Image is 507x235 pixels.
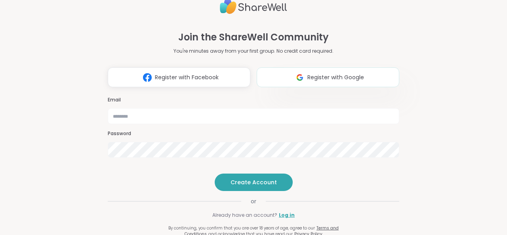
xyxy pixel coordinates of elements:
a: Log in [279,212,295,219]
p: You're minutes away from your first group. No credit card required. [173,48,334,55]
span: Register with Facebook [155,73,219,82]
span: Create Account [231,178,277,186]
button: Create Account [215,174,293,191]
span: By continuing, you confirm that you are over 18 years of age, agree to our [168,225,315,231]
h1: Join the ShareWell Community [178,30,329,44]
h3: Password [108,130,399,137]
h3: Email [108,97,399,103]
span: Already have an account? [212,212,277,219]
span: Register with Google [307,73,364,82]
img: ShareWell Logomark [292,70,307,85]
button: Register with Facebook [108,67,250,87]
span: or [241,197,266,205]
img: ShareWell Logomark [140,70,155,85]
button: Register with Google [257,67,399,87]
